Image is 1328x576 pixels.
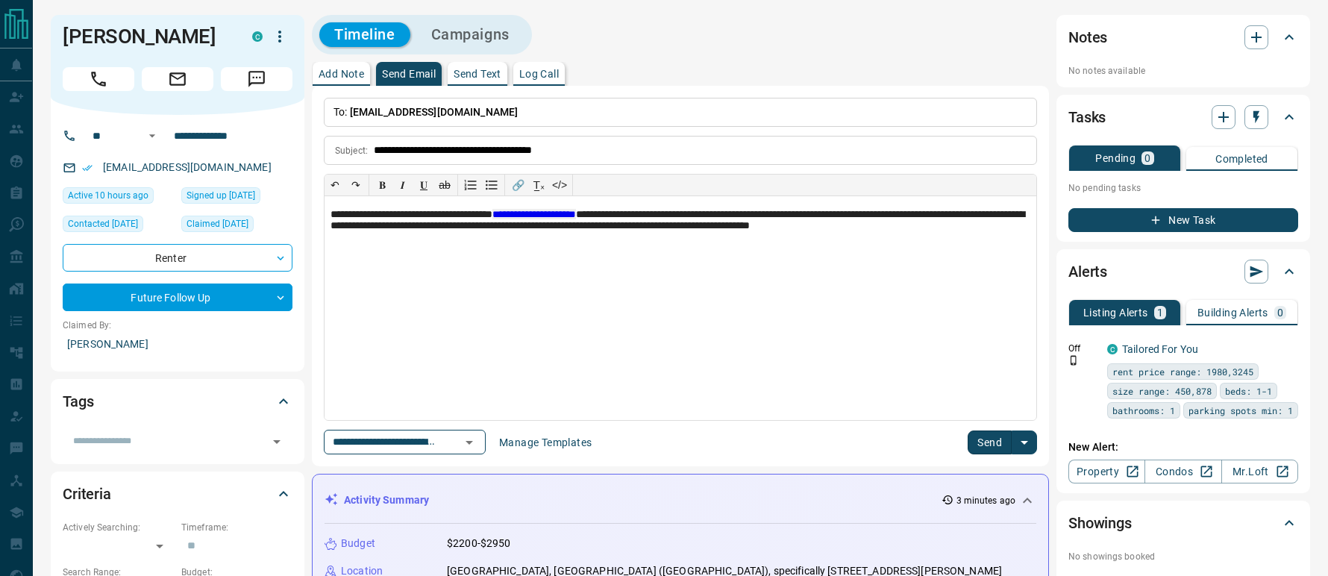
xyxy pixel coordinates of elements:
[63,482,111,506] h2: Criteria
[1068,342,1098,355] p: Off
[68,216,138,231] span: Contacted [DATE]
[68,188,148,203] span: Active 10 hours ago
[1107,344,1118,354] div: condos.ca
[1068,460,1145,483] a: Property
[63,521,174,534] p: Actively Searching:
[1068,99,1298,135] div: Tasks
[266,431,287,452] button: Open
[413,175,434,195] button: 𝐔
[181,216,292,237] div: Fri Apr 30 2021
[187,216,248,231] span: Claimed [DATE]
[1083,307,1148,318] p: Listing Alerts
[63,25,230,48] h1: [PERSON_NAME]
[345,175,366,195] button: ↷
[63,67,134,91] span: Call
[63,244,292,272] div: Renter
[335,144,368,157] p: Subject:
[1144,153,1150,163] p: 0
[1122,343,1198,355] a: Tailored For You
[481,175,502,195] button: Bullet list
[1068,439,1298,455] p: New Alert:
[1068,550,1298,563] p: No showings booked
[968,431,1037,454] div: split button
[181,521,292,534] p: Timeframe:
[372,175,392,195] button: 𝐁
[82,163,93,173] svg: Email Verified
[549,175,570,195] button: </>
[1068,505,1298,541] div: Showings
[63,389,93,413] h2: Tags
[1112,403,1175,418] span: bathrooms: 1
[460,175,481,195] button: Numbered list
[1068,25,1107,49] h2: Notes
[63,284,292,311] div: Future Follow Up
[319,22,410,47] button: Timeline
[1068,511,1132,535] h2: Showings
[252,31,263,42] div: condos.ca
[1188,403,1293,418] span: parking spots min: 1
[1068,64,1298,78] p: No notes available
[1112,364,1253,379] span: rent price range: 1980,3245
[1277,307,1283,318] p: 0
[1215,154,1268,164] p: Completed
[319,69,364,79] p: Add Note
[221,67,292,91] span: Message
[956,494,1015,507] p: 3 minutes ago
[519,69,559,79] p: Log Call
[1095,153,1136,163] p: Pending
[187,188,255,203] span: Signed up [DATE]
[63,476,292,512] div: Criteria
[63,319,292,332] p: Claimed By:
[528,175,549,195] button: T̲ₓ
[63,187,174,208] div: Sat Oct 11 2025
[447,536,510,551] p: $2200-$2950
[1157,307,1163,318] p: 1
[459,432,480,453] button: Open
[392,175,413,195] button: 𝑰
[341,536,375,551] p: Budget
[1068,254,1298,289] div: Alerts
[507,175,528,195] button: 🔗
[1225,384,1272,398] span: beds: 1-1
[1068,208,1298,232] button: New Task
[325,175,345,195] button: ↶
[350,106,519,118] span: [EMAIL_ADDRESS][DOMAIN_NAME]
[968,431,1012,454] button: Send
[1144,460,1221,483] a: Condos
[1068,19,1298,55] div: Notes
[416,22,524,47] button: Campaigns
[63,384,292,419] div: Tags
[325,486,1036,514] div: Activity Summary3 minutes ago
[63,332,292,357] p: [PERSON_NAME]
[103,161,272,173] a: [EMAIL_ADDRESS][DOMAIN_NAME]
[344,492,429,508] p: Activity Summary
[1068,177,1298,199] p: No pending tasks
[181,187,292,208] div: Fri Apr 30 2021
[439,179,451,191] s: ab
[1068,355,1079,366] svg: Push Notification Only
[142,67,213,91] span: Email
[63,216,174,237] div: Fri Apr 30 2021
[382,69,436,79] p: Send Email
[1112,384,1212,398] span: size range: 450,878
[420,179,427,191] span: 𝐔
[454,69,501,79] p: Send Text
[324,98,1037,127] p: To:
[1068,105,1106,129] h2: Tasks
[490,431,601,454] button: Manage Templates
[1068,260,1107,284] h2: Alerts
[434,175,455,195] button: ab
[1197,307,1268,318] p: Building Alerts
[1221,460,1298,483] a: Mr.Loft
[143,127,161,145] button: Open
